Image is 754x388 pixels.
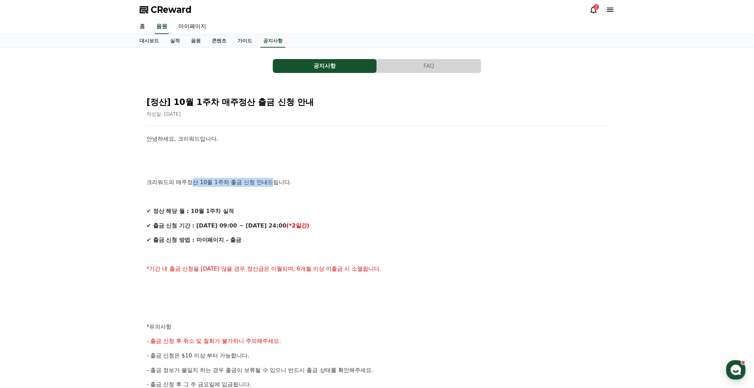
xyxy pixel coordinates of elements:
[146,352,249,359] span: - 출금 신청은 $10 이상 부터 가능합니다.
[260,34,285,48] a: 공지사항
[134,34,165,48] a: 대시보드
[377,59,481,73] button: FAQ
[146,367,373,373] span: - 출금 정보가 불일치 하는 경우 출금이 보류될 수 있으니 반드시 출금 상태를 확인해주세요.
[146,222,286,229] strong: ✔ 출금 신청 기간 : [DATE] 09:00 ~ [DATE] 24:00
[146,97,608,108] h2: [정산] 10월 1주차 매주정산 출금 신청 안내
[173,19,212,34] a: 마이페이지
[2,220,46,238] a: 홈
[90,220,133,238] a: 설정
[273,59,377,73] button: 공지사항
[22,231,26,236] span: 홈
[146,323,171,330] span: *유의사항
[286,222,309,229] strong: (*2일간)
[140,4,192,15] a: CReward
[134,19,151,34] a: 홈
[165,34,185,48] a: 실적
[206,34,232,48] a: 콘텐츠
[146,381,251,388] span: - 출금 신청 후 그 주 금요일에 입금됩니다.
[107,231,116,236] span: 설정
[46,220,90,238] a: 대화
[155,19,169,34] a: 음원
[232,34,258,48] a: 가이드
[146,134,608,143] p: 안녕하세요, 크리워드입니다.
[146,178,608,187] p: 크리워드의 매주정산 10월 1주차 출금 신청 안내드립니다.
[185,34,206,48] a: 음원
[589,6,598,14] a: 2
[146,237,241,243] strong: ✔ 출금 신청 방법 : 마이페이지 - 출금
[64,231,72,237] span: 대화
[146,265,382,272] span: *기간 내 출금 신청을 [DATE] 않을 경우 정산금은 이월되며, 6개월 이상 미출금 시 소멸됩니다.
[146,338,281,344] span: - 출금 신청 후 취소 및 철회가 불가하니 주의해주세요.
[146,208,234,214] strong: ✔ 정산 해당 월 : 10월 1주차 실적
[151,4,192,15] span: CReward
[594,4,599,10] div: 2
[146,111,181,117] span: 작성일: [DATE]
